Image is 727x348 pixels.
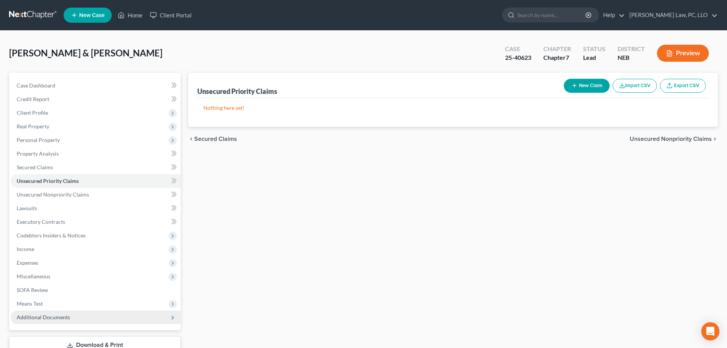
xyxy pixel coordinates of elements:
[618,45,645,53] div: District
[79,12,105,18] span: New Case
[505,45,531,53] div: Case
[657,45,709,62] button: Preview
[11,283,181,297] a: SOFA Review
[197,87,277,96] div: Unsecured Priority Claims
[712,136,718,142] i: chevron_right
[17,232,86,239] span: Codebtors Insiders & Notices
[114,8,146,22] a: Home
[630,136,712,142] span: Unsecured Nonpriority Claims
[613,79,657,93] button: Import CSV
[618,53,645,62] div: NEB
[17,191,89,198] span: Unsecured Nonpriority Claims
[701,322,719,340] div: Open Intercom Messenger
[630,136,718,142] button: Unsecured Nonpriority Claims chevron_right
[11,92,181,106] a: Credit Report
[17,178,79,184] span: Unsecured Priority Claims
[11,215,181,229] a: Executory Contracts
[660,79,706,93] a: Export CSV
[11,147,181,161] a: Property Analysis
[583,53,605,62] div: Lead
[599,8,625,22] a: Help
[11,79,181,92] a: Case Dashboard
[17,137,60,143] span: Personal Property
[11,174,181,188] a: Unsecured Priority Claims
[203,104,703,112] p: Nothing here yet!
[17,150,59,157] span: Property Analysis
[17,218,65,225] span: Executory Contracts
[17,123,49,130] span: Real Property
[11,201,181,215] a: Lawsuits
[188,136,194,142] i: chevron_left
[17,259,38,266] span: Expenses
[17,287,48,293] span: SOFA Review
[17,314,70,320] span: Additional Documents
[146,8,195,22] a: Client Portal
[17,96,49,102] span: Credit Report
[566,54,569,61] span: 7
[517,8,587,22] input: Search by name...
[194,136,237,142] span: Secured Claims
[17,164,53,170] span: Secured Claims
[17,82,55,89] span: Case Dashboard
[188,136,237,142] button: chevron_left Secured Claims
[564,79,610,93] button: New Claim
[505,53,531,62] div: 25-40623
[17,205,37,211] span: Lawsuits
[543,53,571,62] div: Chapter
[11,161,181,174] a: Secured Claims
[11,188,181,201] a: Unsecured Nonpriority Claims
[17,246,34,252] span: Income
[17,300,43,307] span: Means Test
[626,8,718,22] a: [PERSON_NAME] Law, PC, LLO
[543,45,571,53] div: Chapter
[17,273,50,279] span: Miscellaneous
[9,47,162,58] span: [PERSON_NAME] & [PERSON_NAME]
[17,109,48,116] span: Client Profile
[583,45,605,53] div: Status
